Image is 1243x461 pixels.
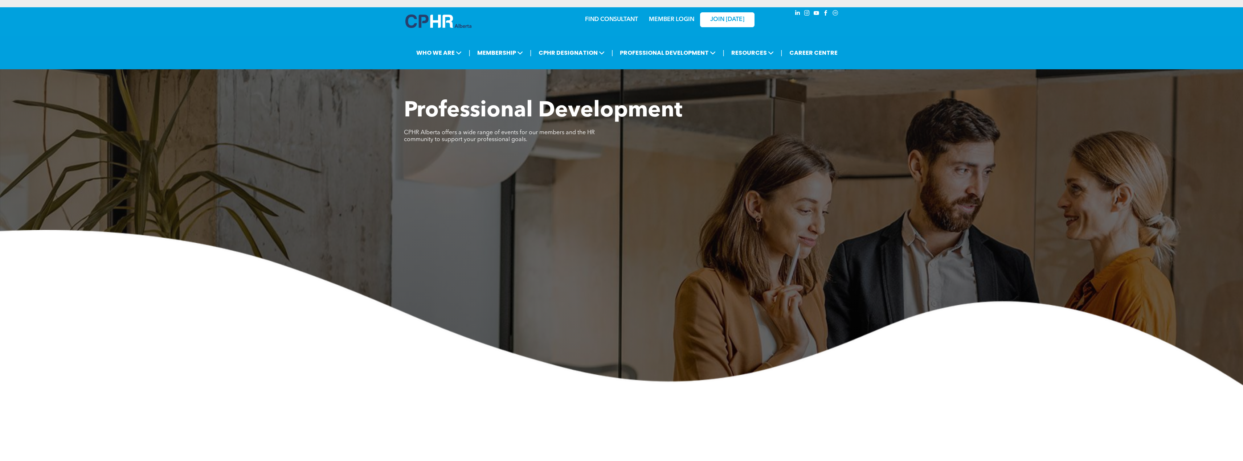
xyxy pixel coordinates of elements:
span: RESOURCES [729,46,776,59]
span: PROFESSIONAL DEVELOPMENT [618,46,718,59]
span: CPHR DESIGNATION [536,46,607,59]
li: | [723,45,724,60]
a: MEMBER LOGIN [649,17,694,22]
span: JOIN [DATE] [710,16,744,23]
li: | [530,45,532,60]
span: CPHR Alberta offers a wide range of events for our members and the HR community to support your p... [404,130,595,143]
a: linkedin [794,9,802,19]
a: youtube [813,9,821,19]
li: | [781,45,782,60]
a: Social network [831,9,839,19]
a: FIND CONSULTANT [585,17,638,22]
img: A blue and white logo for cp alberta [405,15,471,28]
li: | [612,45,613,60]
a: JOIN [DATE] [700,12,755,27]
span: Professional Development [404,100,682,122]
a: facebook [822,9,830,19]
span: MEMBERSHIP [475,46,525,59]
li: | [469,45,470,60]
a: instagram [803,9,811,19]
span: WHO WE ARE [414,46,464,59]
a: CAREER CENTRE [787,46,840,59]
